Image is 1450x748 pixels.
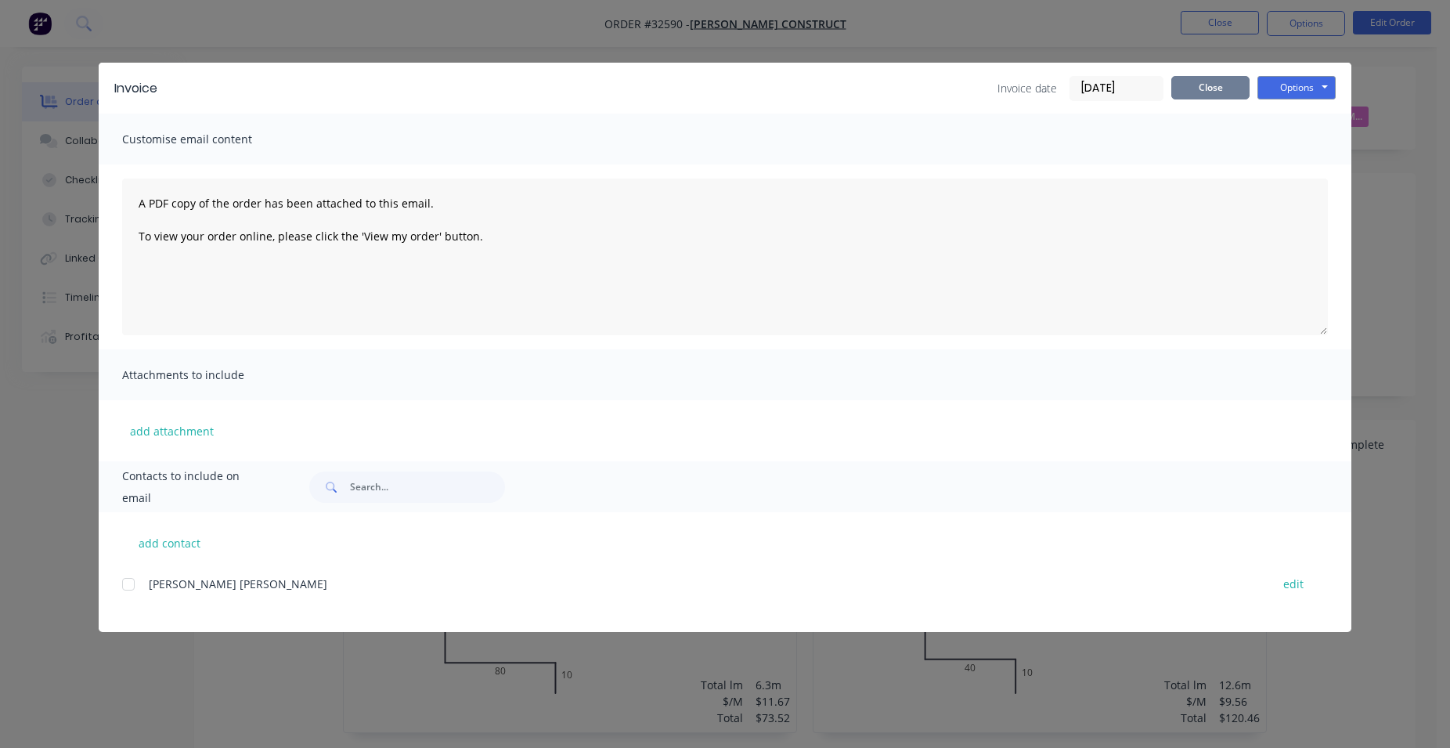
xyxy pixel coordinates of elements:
button: edit [1274,573,1313,594]
span: Customise email content [122,128,294,150]
textarea: A PDF copy of the order has been attached to this email. To view your order online, please click ... [122,179,1328,335]
button: Close [1171,76,1250,99]
input: Search... [350,472,505,503]
span: Contacts to include on email [122,465,270,509]
span: Invoice date [997,80,1057,96]
button: add contact [122,531,216,555]
span: [PERSON_NAME] [PERSON_NAME] [149,576,327,591]
span: Attachments to include [122,364,294,386]
button: Options [1257,76,1336,99]
button: add attachment [122,419,222,443]
div: Invoice [114,79,157,98]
